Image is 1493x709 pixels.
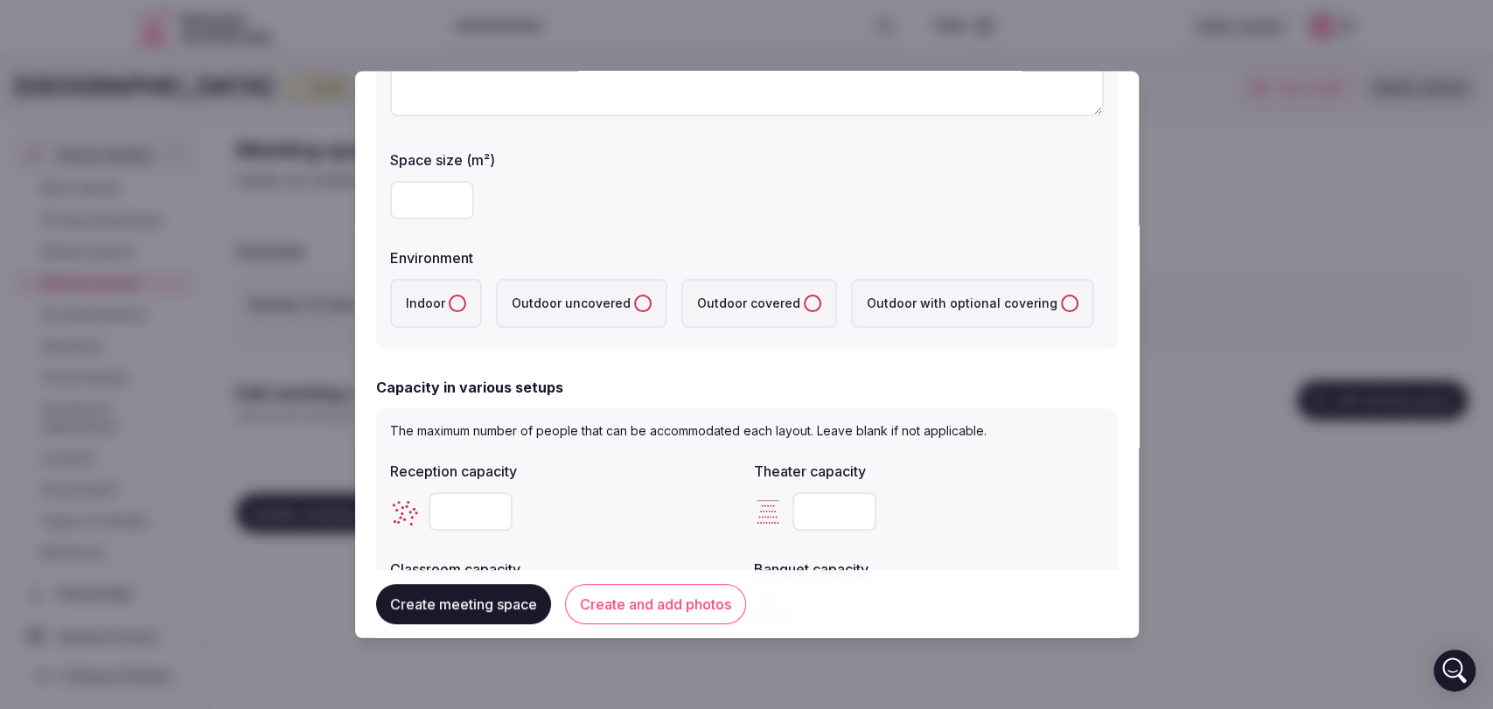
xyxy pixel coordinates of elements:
h2: Capacity in various setups [376,376,563,397]
button: Create meeting space [376,584,551,624]
label: Banquet capacity [754,561,1104,575]
button: Indoor [449,294,466,311]
label: Outdoor with optional covering [851,278,1094,327]
p: The maximum number of people that can be accommodated each layout. Leave blank if not applicable. [390,421,1104,439]
button: Outdoor covered [804,294,821,311]
label: Indoor [390,278,482,327]
label: Environment [390,250,1104,264]
button: Outdoor with optional covering [1061,294,1078,311]
button: Create and add photos [565,584,746,624]
label: Classroom capacity [390,561,740,575]
label: Theater capacity [754,463,1104,477]
label: Outdoor covered [681,278,837,327]
button: Outdoor uncovered [634,294,652,311]
label: Space size (m²) [390,152,1104,166]
label: Outdoor uncovered [496,278,667,327]
label: Reception capacity [390,463,740,477]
